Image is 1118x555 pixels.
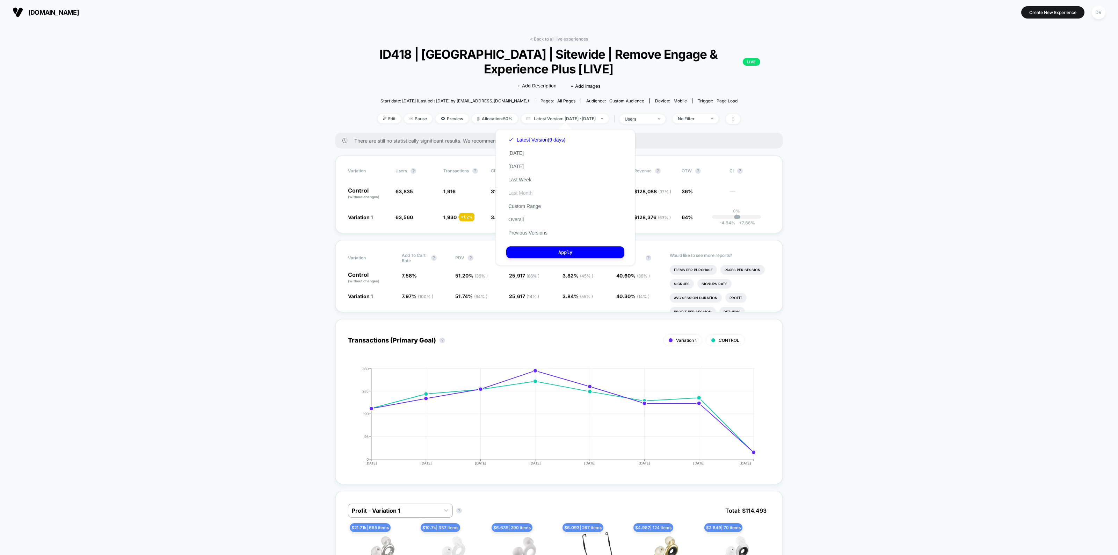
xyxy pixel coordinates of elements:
[421,523,460,532] span: $ 10.7k | 337 items
[616,273,650,279] span: 40.60 %
[719,307,745,317] li: Returns
[506,137,567,143] button: Latest Version(9 days)
[350,523,391,532] span: $ 21.71k | 695 items
[1021,6,1084,19] button: Create New Experience
[402,253,428,263] span: Add To Cart Rate
[509,293,539,299] span: 25,617
[529,461,541,465] tspan: [DATE]
[521,114,609,123] span: Latest Version: [DATE] - [DATE]
[506,246,624,258] button: Apply
[13,7,23,17] img: Visually logo
[658,215,671,220] span: ( 63 % )
[527,117,530,120] img: calendar
[472,168,478,174] button: ?
[411,168,416,174] button: ?
[348,279,379,283] span: (without changes)
[380,98,529,103] span: Start date: [DATE] (Last edit [DATE] by [EMAIL_ADDRESS][DOMAIN_NAME])
[695,168,701,174] button: ?
[348,188,389,200] p: Control
[348,293,373,299] span: Variation 1
[634,168,652,173] span: Revenue
[431,255,437,261] button: ?
[506,230,550,236] button: Previous Versions
[616,293,649,299] span: 40.30 %
[670,253,770,258] p: Would like to see more reports?
[737,168,743,174] button: ?
[736,214,737,219] p: |
[475,273,488,279] span: ( 36 % )
[28,9,79,16] span: [DOMAIN_NAME]
[676,338,697,343] span: Variation 1
[472,114,518,123] span: Allocation: 50%
[354,138,769,144] span: There are still no statistically significant results. We recommend waiting a few more days
[612,114,619,124] span: |
[540,98,575,103] div: Pages:
[402,293,433,299] span: 7.97 %
[735,220,755,225] span: 7.66 %
[365,461,377,465] tspan: [DATE]
[743,58,760,66] p: LIVE
[719,220,735,225] span: -4.94 %
[682,188,693,194] span: 36%
[584,461,596,465] tspan: [DATE]
[557,98,575,103] span: all pages
[492,523,532,532] span: $ 6.635 | 290 items
[586,98,644,103] div: Audience:
[637,214,671,220] span: 128,376
[527,294,539,299] span: ( 14 % )
[704,523,742,532] span: $ 2.849 | 70 items
[720,265,765,275] li: Pages Per Session
[456,508,462,513] button: ?
[395,188,413,194] span: 63,835
[506,163,526,170] button: [DATE]
[725,293,747,303] li: Profit
[722,504,770,518] span: Total: $ 114.493
[682,168,720,174] span: OTW
[475,461,486,465] tspan: [DATE]
[348,195,379,199] span: (without changes)
[455,255,464,260] span: PDV
[670,293,722,303] li: Avg Session Duration
[455,273,488,279] span: 51.20 %
[402,273,417,279] span: 7.58 %
[693,461,705,465] tspan: [DATE]
[362,366,369,370] tspan: 380
[637,188,671,194] span: 128,088
[443,188,456,194] span: 1,916
[530,36,588,42] a: < Back to all live experiences
[395,214,413,220] span: 63,560
[506,216,526,223] button: Overall
[418,294,433,299] span: ( 100 % )
[682,214,693,220] span: 64%
[348,253,386,263] span: Variation
[506,203,543,209] button: Custom Range
[637,294,649,299] span: ( 14 % )
[711,118,713,119] img: end
[506,176,533,183] button: Last Week
[729,189,770,200] span: ---
[348,168,386,174] span: Variation
[474,294,487,299] span: ( 64 % )
[609,98,644,103] span: Custom Audience
[366,457,369,461] tspan: 0
[378,114,401,123] span: Edit
[404,114,432,123] span: Pause
[729,168,768,174] span: CI
[383,117,386,120] img: edit
[639,461,650,465] tspan: [DATE]
[633,523,673,532] span: $ 4.987 | 124 items
[455,293,487,299] span: 51.74 %
[601,118,603,119] img: end
[580,294,593,299] span: ( 55 % )
[506,150,526,156] button: [DATE]
[509,273,539,279] span: 25,917
[443,214,457,220] span: 1,930
[580,273,593,279] span: ( 45 % )
[440,338,445,343] button: ?
[562,273,593,279] span: 3.82 %
[364,434,369,438] tspan: 95
[1090,5,1108,20] button: DV
[348,272,395,284] p: Control
[517,82,557,89] span: + Add Description
[477,117,480,121] img: rebalance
